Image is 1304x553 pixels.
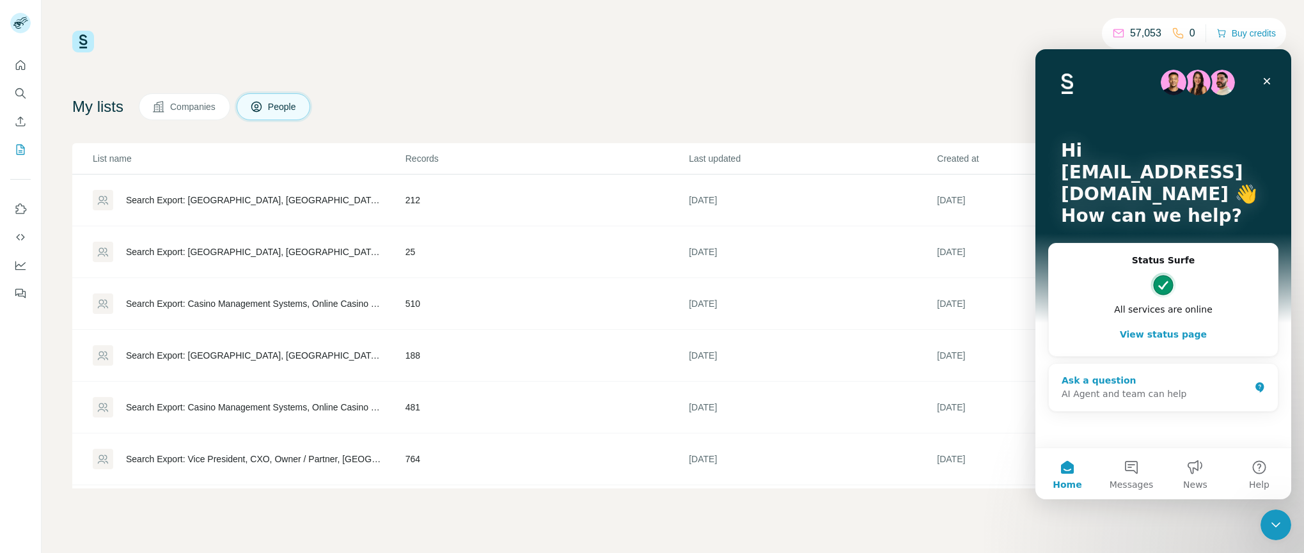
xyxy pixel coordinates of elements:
[126,297,384,310] div: Search Export: Casino Management Systems, Online Casino Provider Software - [DATE] 14:39
[10,254,31,277] button: Dashboard
[405,433,689,485] td: 764
[268,100,297,113] span: People
[405,175,689,226] td: 212
[10,226,31,249] button: Use Surfe API
[688,278,936,330] td: [DATE]
[688,485,936,537] td: [DATE]
[1190,26,1195,41] p: 0
[688,330,936,382] td: [DATE]
[688,226,936,278] td: [DATE]
[405,330,689,382] td: 188
[10,198,31,221] button: Use Surfe on LinkedIn
[936,175,1184,226] td: [DATE]
[688,433,936,485] td: [DATE]
[10,110,31,133] button: Enrich CSV
[937,152,1184,165] p: Created at
[126,401,384,414] div: Search Export: Casino Management Systems, Online Casino Provider Software - [DATE] 13:54
[405,226,689,278] td: 25
[936,226,1184,278] td: [DATE]
[936,330,1184,382] td: [DATE]
[1035,49,1291,499] iframe: Intercom live chat
[170,100,217,113] span: Companies
[1130,26,1161,41] p: 57,053
[936,433,1184,485] td: [DATE]
[72,97,123,117] h4: My lists
[405,382,689,433] td: 481
[936,278,1184,330] td: [DATE]
[936,382,1184,433] td: [DATE]
[1261,510,1291,540] iframe: Intercom live chat
[1216,24,1276,42] button: Buy credits
[936,485,1184,537] td: [DATE]
[72,31,94,52] img: Surfe Logo
[10,54,31,77] button: Quick start
[93,152,404,165] p: List name
[10,82,31,105] button: Search
[10,138,31,161] button: My lists
[688,382,936,433] td: [DATE]
[405,485,689,537] td: 10
[405,152,688,165] p: Records
[126,245,384,258] div: Search Export: [GEOGRAPHIC_DATA], [GEOGRAPHIC_DATA], [GEOGRAPHIC_DATA], Sportsbook Software, Casi...
[126,453,384,465] div: Search Export: Vice President, CXO, Owner / Partner, [GEOGRAPHIC_DATA], Gambling Facilities and C...
[10,282,31,305] button: Feedback
[405,278,689,330] td: 510
[126,349,384,362] div: Search Export: [GEOGRAPHIC_DATA], [GEOGRAPHIC_DATA], [GEOGRAPHIC_DATA], [GEOGRAPHIC_DATA], [GEOGR...
[689,152,936,165] p: Last updated
[688,175,936,226] td: [DATE]
[126,194,384,206] div: Search Export: [GEOGRAPHIC_DATA], [GEOGRAPHIC_DATA], [GEOGRAPHIC_DATA], Sportsbook Software, Casi...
